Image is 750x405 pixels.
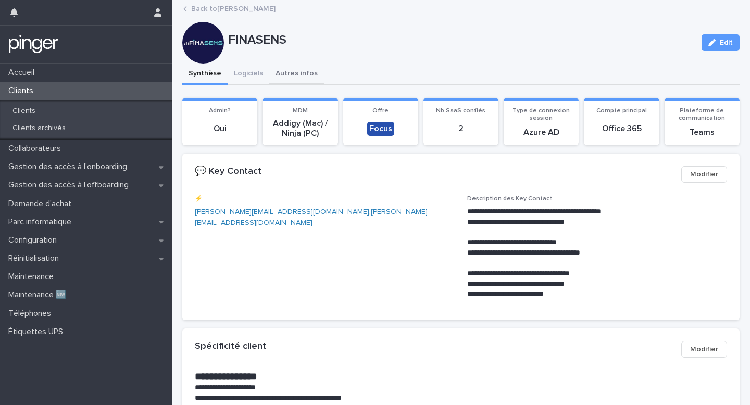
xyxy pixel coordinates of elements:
span: Edit [720,39,733,46]
p: Azure AD [510,128,572,137]
span: Modifier [690,344,718,355]
p: Configuration [4,235,65,245]
a: Back to[PERSON_NAME] [191,2,276,14]
div: Focus [367,122,394,136]
p: Clients [4,107,44,116]
p: 2 [430,124,492,134]
p: Collaborateurs [4,144,69,154]
p: Clients [4,86,42,96]
span: ⚡️ [195,196,203,202]
span: Compte principal [596,108,647,114]
p: Addigy (Mac) / Ninja (PC) [269,119,331,138]
img: mTgBEunGTSyRkCgitkcU [8,34,59,55]
p: Réinitialisation [4,254,67,263]
a: [PERSON_NAME][EMAIL_ADDRESS][DOMAIN_NAME] [195,208,428,226]
p: Étiquettes UPS [4,327,71,337]
span: Nb SaaS confiés [436,108,485,114]
p: Maintenance [4,272,62,282]
p: Teams [671,128,733,137]
button: Logiciels [228,64,269,85]
button: Modifier [681,341,727,358]
span: Offre [372,108,389,114]
p: Maintenance 🆕 [4,290,74,300]
p: , [195,207,455,229]
span: Admin? [209,108,231,114]
p: Téléphones [4,309,59,319]
span: Plateforme de communication [679,108,725,121]
button: Autres infos [269,64,324,85]
p: Office 365 [590,124,653,134]
button: Modifier [681,166,727,183]
span: Modifier [690,169,718,180]
h2: 💬 Key Contact [195,166,261,178]
p: Gestion des accès à l’offboarding [4,180,137,190]
p: Oui [189,124,251,134]
a: [PERSON_NAME][EMAIL_ADDRESS][DOMAIN_NAME] [195,208,369,216]
button: Synthèse [182,64,228,85]
p: Accueil [4,68,43,78]
p: Parc informatique [4,217,80,227]
span: Description des Key Contact [467,196,552,202]
p: FINASENS [228,33,693,48]
span: MDM [293,108,308,114]
span: Type de connexion session [512,108,570,121]
p: Demande d'achat [4,199,80,209]
p: Clients archivés [4,124,74,133]
h2: Spécificité client [195,341,266,352]
p: Gestion des accès à l’onboarding [4,162,135,172]
button: Edit [702,34,740,51]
